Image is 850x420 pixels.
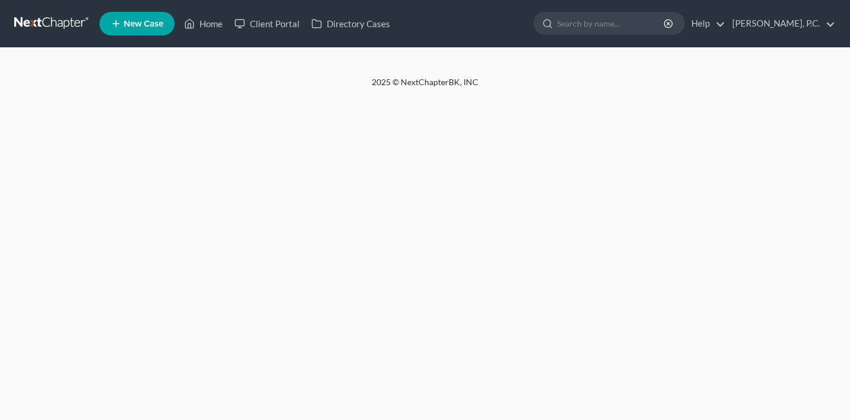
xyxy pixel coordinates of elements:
div: 2025 © NextChapterBK, INC [88,76,762,98]
span: New Case [124,20,163,28]
a: Directory Cases [305,13,396,34]
a: Home [178,13,228,34]
input: Search by name... [557,12,665,34]
a: Help [685,13,725,34]
a: Client Portal [228,13,305,34]
a: [PERSON_NAME], P.C. [726,13,835,34]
